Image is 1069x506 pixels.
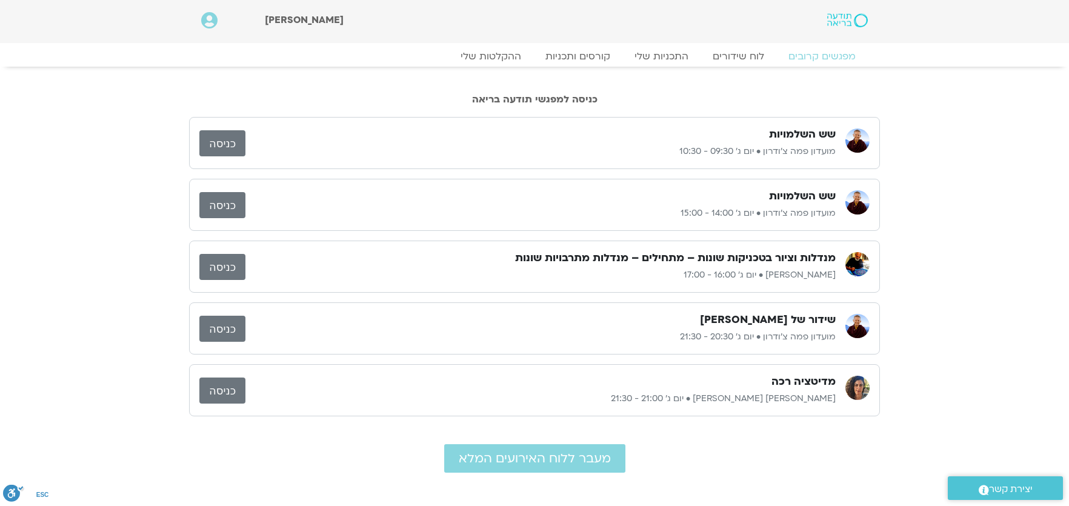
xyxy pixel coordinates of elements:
a: כניסה [199,316,245,342]
a: יצירת קשר [948,476,1063,500]
img: מועדון פמה צ'ודרון [845,190,870,215]
p: [PERSON_NAME] • יום ג׳ 16:00 - 17:00 [245,268,836,282]
h3: מדיטציה רכה [771,375,836,389]
h3: שש השלמויות [769,189,836,204]
a: כניסה [199,192,245,218]
nav: Menu [201,50,868,62]
img: מועדון פמה צ'ודרון [845,128,870,153]
a: כניסה [199,378,245,404]
img: סיון גל גוטמן [845,376,870,400]
a: קורסים ותכניות [533,50,622,62]
span: יצירת קשר [989,481,1033,498]
span: מעבר ללוח האירועים המלא [459,451,611,465]
a: מפגשים קרובים [776,50,868,62]
h3: מנדלות וציור בטכניקות שונות – מתחילים – מנדלות מתרבויות שונות [515,251,836,265]
img: מועדון פמה צ'ודרון [845,314,870,338]
p: מועדון פמה צ'ודרון • יום ג׳ 14:00 - 15:00 [245,206,836,221]
a: מעבר ללוח האירועים המלא [444,444,625,473]
a: ההקלטות שלי [448,50,533,62]
p: מועדון פמה צ'ודרון • יום ג׳ 20:30 - 21:30 [245,330,836,344]
span: [PERSON_NAME] [265,13,344,27]
h3: שידור של [PERSON_NAME] [700,313,836,327]
h2: כניסה למפגשי תודעה בריאה [189,94,880,105]
a: כניסה [199,130,245,156]
a: כניסה [199,254,245,280]
p: מועדון פמה צ'ודרון • יום ג׳ 09:30 - 10:30 [245,144,836,159]
p: [PERSON_NAME] [PERSON_NAME] • יום ג׳ 21:00 - 21:30 [245,391,836,406]
h3: שש השלמויות [769,127,836,142]
img: איתן קדמי [845,252,870,276]
a: התכניות שלי [622,50,701,62]
a: לוח שידורים [701,50,776,62]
